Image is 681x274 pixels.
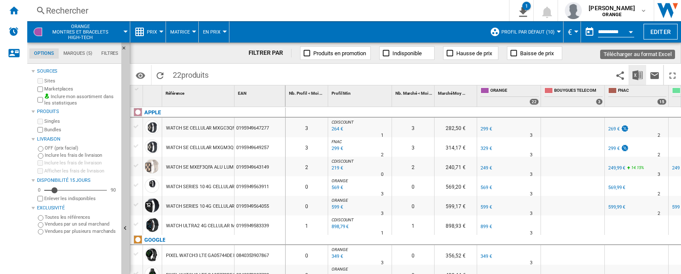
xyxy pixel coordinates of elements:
[37,160,43,166] input: Inclure les frais de livraison
[392,196,434,215] div: 0
[286,137,328,157] div: 3
[435,118,477,137] div: 282,50 €
[132,68,149,83] button: Options
[29,48,59,59] md-tab-item: Options
[37,78,43,84] input: Sites
[121,42,132,58] button: Masquer
[286,196,328,215] div: 0
[379,46,435,60] button: Indisponible
[520,50,554,56] span: Baisse de prix
[134,21,161,42] div: Prix
[164,85,234,99] div: Sort None
[490,88,539,95] span: ORANGE
[38,146,43,152] input: OFF (prix facial)
[235,176,285,196] div: 0195949563911
[47,24,114,40] span: ORANGE:Montres et bracelets high-tech
[612,65,629,85] button: Partager ce bookmark avec d'autres
[568,28,572,37] span: €
[565,2,582,19] img: profile.jpg
[37,196,43,201] input: Afficher les frais de livraison
[45,214,118,220] label: Toutes les références
[332,198,348,203] span: ORANGE
[37,86,43,92] input: Marketplaces
[332,247,348,252] span: ORANGE
[568,21,576,42] button: €
[481,204,492,210] div: 599 €
[44,93,118,107] label: Inclure mon assortiment dans les statistiques
[236,85,285,99] div: EAN Sort None
[443,46,498,60] button: Hausse de prix
[235,196,285,215] div: 0195949564055
[554,88,603,95] span: BOUYGUES TELECOM
[621,144,629,152] img: promotionV3.png
[608,165,625,171] div: 249,99 €
[330,184,343,192] div: Mise à jour : lundi 8 septembre 2025 10:03
[31,21,126,42] div: ORANGEMontres et bracelets high-tech
[381,170,383,179] div: Délai de livraison : 0 jour
[38,222,43,228] input: Vendues par un seul marchand
[59,48,97,59] md-tab-item: Marques (5)
[479,164,492,172] div: 249 €
[45,145,118,151] label: OFF (prix facial)
[392,176,434,196] div: 0
[330,125,343,133] div: Mise à jour : lundi 8 septembre 2025 04:32
[166,119,279,138] div: WATCH SE CELLULAR MXGC3QFA ALU MINUIT 40MM
[330,85,392,99] div: Profil Min Sort None
[286,157,328,176] div: 2
[381,259,383,267] div: Délai de livraison : 3 jours
[435,137,477,157] div: 314,17 €
[38,215,43,220] input: Toutes les références
[235,245,285,265] div: 0840353907867
[170,21,194,42] div: Matrice
[249,49,292,57] div: FILTRER PAR
[607,125,629,133] div: 269 €
[529,99,539,105] div: 22 offers sold by ORANGE
[181,71,209,79] span: produits
[618,88,667,95] span: FNAC
[479,184,492,192] div: 569 €
[37,68,118,75] div: Sources
[479,85,541,107] div: ORANGE 22 offers sold by ORANGE
[44,93,49,99] img: mysite-bg-18x18.png
[658,151,660,159] div: Délai de livraison : 2 jours
[607,203,625,212] div: 599,99 €
[147,21,161,42] button: Prix
[456,50,492,56] span: Hausse de prix
[608,185,625,190] div: 569,99 €
[608,146,620,151] div: 299 €
[286,118,328,137] div: 3
[607,164,625,172] div: 249,99 €
[501,21,559,42] button: Profil par défaut (10)
[392,245,434,265] div: 0
[658,170,660,179] div: Délai de livraison : 3 jours
[332,91,351,96] span: Profil Min
[47,21,122,42] button: ORANGEMontres et bracelets high-tech
[235,137,285,157] div: 0195949649257
[166,91,184,96] span: Référence
[44,160,118,166] label: Inclure les frais de livraison
[607,184,625,192] div: 569,99 €
[581,23,598,40] button: md-calendar
[287,85,328,99] div: Nb. Profil < Moi Sort None
[37,136,118,143] div: Livraison
[164,85,234,99] div: Référence Sort None
[166,158,282,177] div: WATCH SE MXEF3QFA ALU LUMIERE STELLAIRE 40MM
[392,137,434,157] div: 3
[45,221,118,227] label: Vendues par un seul marchand
[37,168,43,174] input: Afficher les frais de livraison
[44,78,118,84] label: Sites
[435,157,477,176] div: 240,71 €
[607,85,668,107] div: FNAC 15 offers sold by FNAC
[392,50,422,56] span: Indisponible
[602,12,621,17] b: ORANGE
[238,91,246,96] span: EAN
[436,85,477,99] div: Sort None
[109,187,118,193] div: 90
[44,168,118,174] label: Afficher les frais de livraison
[621,125,629,132] img: promotionV3.png
[501,29,555,35] span: Profil par défaut (10)
[381,151,383,159] div: Délai de livraison : 2 jours
[596,99,603,105] div: 3 offers sold by BOUYGUES TELECOM
[330,164,343,172] div: Mise à jour : lundi 8 septembre 2025 04:14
